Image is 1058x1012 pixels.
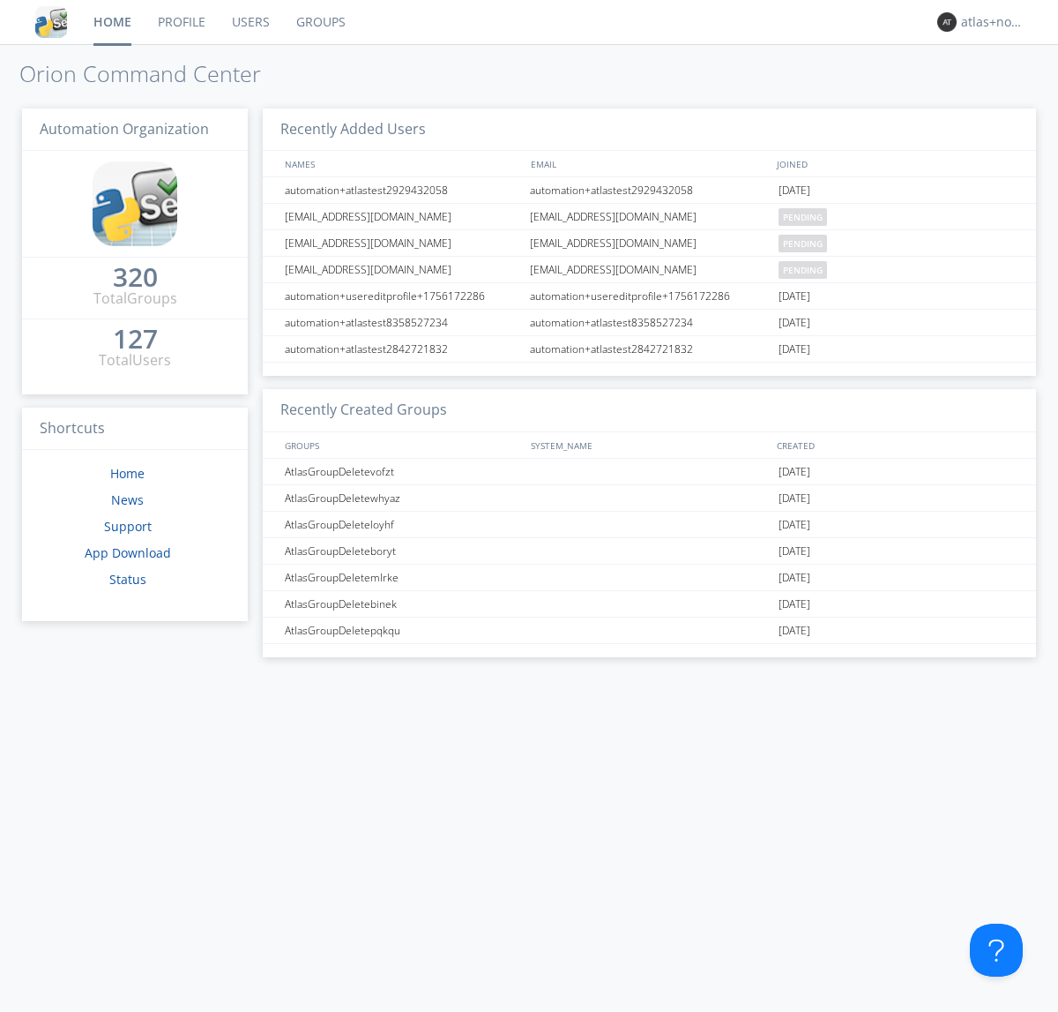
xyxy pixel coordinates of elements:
[779,618,810,644] span: [DATE]
[263,177,1036,204] a: automation+atlastest2929432058automation+atlastest2929432058[DATE]
[280,283,525,309] div: automation+usereditprofile+1756172286
[263,485,1036,512] a: AtlasGroupDeletewhyaz[DATE]
[779,336,810,363] span: [DATE]
[779,177,810,204] span: [DATE]
[525,336,774,362] div: automation+atlastest2842721832
[280,230,525,256] div: [EMAIL_ADDRESS][DOMAIN_NAME]
[280,432,522,458] div: GROUPS
[263,591,1036,618] a: AtlasGroupDeletebinek[DATE]
[113,330,158,348] div: 127
[263,459,1036,485] a: AtlasGroupDeletevofzt[DATE]
[263,257,1036,283] a: [EMAIL_ADDRESS][DOMAIN_NAME][EMAIL_ADDRESS][DOMAIN_NAME]pending
[104,518,152,535] a: Support
[280,151,522,176] div: NAMES
[35,6,67,38] img: cddb5a64eb264b2086981ab96f4c1ba7
[263,565,1036,591] a: AtlasGroupDeletemlrke[DATE]
[263,283,1036,310] a: automation+usereditprofile+1756172286automation+usereditprofile+1756172286[DATE]
[779,261,827,279] span: pending
[280,459,525,484] div: AtlasGroupDeletevofzt
[779,591,810,618] span: [DATE]
[85,544,171,561] a: App Download
[99,350,171,371] div: Total Users
[525,257,774,282] div: [EMAIL_ADDRESS][DOMAIN_NAME]
[263,230,1036,257] a: [EMAIL_ADDRESS][DOMAIN_NAME][EMAIL_ADDRESS][DOMAIN_NAME]pending
[263,512,1036,538] a: AtlasGroupDeleteloyhf[DATE]
[779,208,827,226] span: pending
[113,268,158,289] a: 320
[280,485,525,511] div: AtlasGroupDeletewhyaz
[779,235,827,252] span: pending
[263,204,1036,230] a: [EMAIL_ADDRESS][DOMAIN_NAME][EMAIL_ADDRESS][DOMAIN_NAME]pending
[93,289,177,309] div: Total Groups
[280,257,525,282] div: [EMAIL_ADDRESS][DOMAIN_NAME]
[779,459,810,485] span: [DATE]
[970,924,1023,977] iframe: Toggle Customer Support
[280,565,525,590] div: AtlasGroupDeletemlrke
[772,432,1019,458] div: CREATED
[280,512,525,537] div: AtlasGroupDeleteloyhf
[109,571,146,588] a: Status
[280,591,525,617] div: AtlasGroupDeletebinek
[525,230,774,256] div: [EMAIL_ADDRESS][DOMAIN_NAME]
[525,310,774,335] div: automation+atlastest8358527234
[525,204,774,229] div: [EMAIL_ADDRESS][DOMAIN_NAME]
[263,109,1036,152] h3: Recently Added Users
[779,485,810,512] span: [DATE]
[525,283,774,309] div: automation+usereditprofile+1756172286
[525,177,774,203] div: automation+atlastest2929432058
[280,204,525,229] div: [EMAIL_ADDRESS][DOMAIN_NAME]
[280,310,525,335] div: automation+atlastest8358527234
[263,336,1036,363] a: automation+atlastest2842721832automation+atlastest2842721832[DATE]
[937,12,957,32] img: 373638.png
[280,336,525,362] div: automation+atlastest2842721832
[263,618,1036,644] a: AtlasGroupDeletepqkqu[DATE]
[779,565,810,591] span: [DATE]
[772,151,1019,176] div: JOINED
[111,491,144,508] a: News
[40,119,209,139] span: Automation Organization
[779,310,810,336] span: [DATE]
[779,512,810,538] span: [DATE]
[526,151,772,176] div: EMAIL
[961,13,1027,31] div: atlas+nodispatch
[110,465,145,482] a: Home
[280,618,525,643] div: AtlasGroupDeletepqkqu
[263,538,1036,565] a: AtlasGroupDeleteboryt[DATE]
[280,538,525,564] div: AtlasGroupDeleteboryt
[113,268,158,286] div: 320
[263,389,1036,432] h3: Recently Created Groups
[280,177,525,203] div: automation+atlastest2929432058
[526,432,772,458] div: SYSTEM_NAME
[93,161,177,246] img: cddb5a64eb264b2086981ab96f4c1ba7
[263,310,1036,336] a: automation+atlastest8358527234automation+atlastest8358527234[DATE]
[113,330,158,350] a: 127
[22,408,248,451] h3: Shortcuts
[779,283,810,310] span: [DATE]
[779,538,810,565] span: [DATE]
